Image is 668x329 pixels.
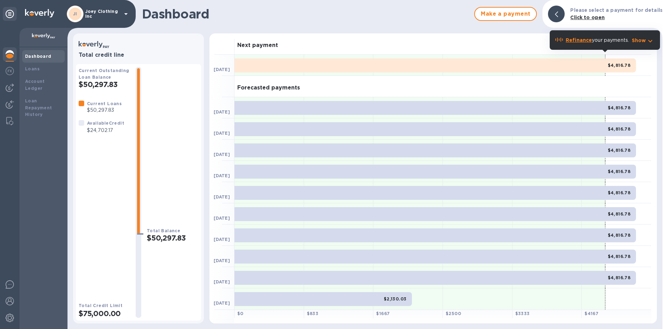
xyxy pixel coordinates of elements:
[608,105,631,110] b: $4,816.78
[25,9,54,17] img: Logo
[608,190,631,195] b: $4,816.78
[79,309,130,318] h2: $75,000.00
[214,109,230,115] b: [DATE]
[214,237,230,242] b: [DATE]
[570,7,662,13] b: Please select a payment for details
[608,211,631,217] b: $4,816.78
[87,120,124,126] b: Available Credit
[237,311,244,316] b: $ 0
[214,279,230,284] b: [DATE]
[147,234,198,242] h2: $50,297.83
[73,11,77,16] b: JI
[25,54,51,59] b: Dashboard
[214,258,230,263] b: [DATE]
[214,131,230,136] b: [DATE]
[608,63,631,68] b: $4,816.78
[608,126,631,132] b: $4,816.78
[147,228,180,233] b: Total Balance
[237,42,278,49] h3: Next payment
[214,173,230,178] b: [DATE]
[608,275,631,280] b: $4,816.78
[608,169,631,174] b: $4,816.78
[632,37,646,44] p: Show
[25,98,52,117] b: Loan Repayment History
[566,37,592,43] b: Refinance
[79,303,122,308] b: Total Credit Limit
[632,37,654,44] button: Show
[376,311,390,316] b: $ 1667
[142,7,471,21] h1: Dashboard
[608,233,631,238] b: $4,816.78
[25,79,45,91] b: Account Ledger
[608,254,631,259] b: $4,816.78
[515,311,530,316] b: $ 3333
[608,148,631,153] b: $4,816.78
[446,311,461,316] b: $ 2500
[87,101,122,106] b: Current Loans
[25,66,40,71] b: Loans
[214,67,230,72] b: [DATE]
[79,80,130,89] h2: $50,297.83
[566,37,629,44] p: your payments.
[214,216,230,221] b: [DATE]
[480,10,531,18] span: Make a payment
[214,300,230,306] b: [DATE]
[87,107,122,114] p: $50,297.83
[584,311,598,316] b: $ 4167
[214,152,230,157] b: [DATE]
[214,194,230,199] b: [DATE]
[79,68,129,80] b: Current Outstanding Loan Balance
[6,67,14,75] img: Foreign exchange
[79,52,198,58] h3: Total credit line
[3,7,17,21] div: Unpin categories
[87,127,124,134] p: $24,702.17
[237,85,300,91] h3: Forecasted payments
[570,15,605,20] b: Click to open
[85,9,120,19] p: Joey Clothing Inc
[307,311,319,316] b: $ 833
[384,296,407,301] b: $2,130.03
[474,7,537,21] button: Make a payment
